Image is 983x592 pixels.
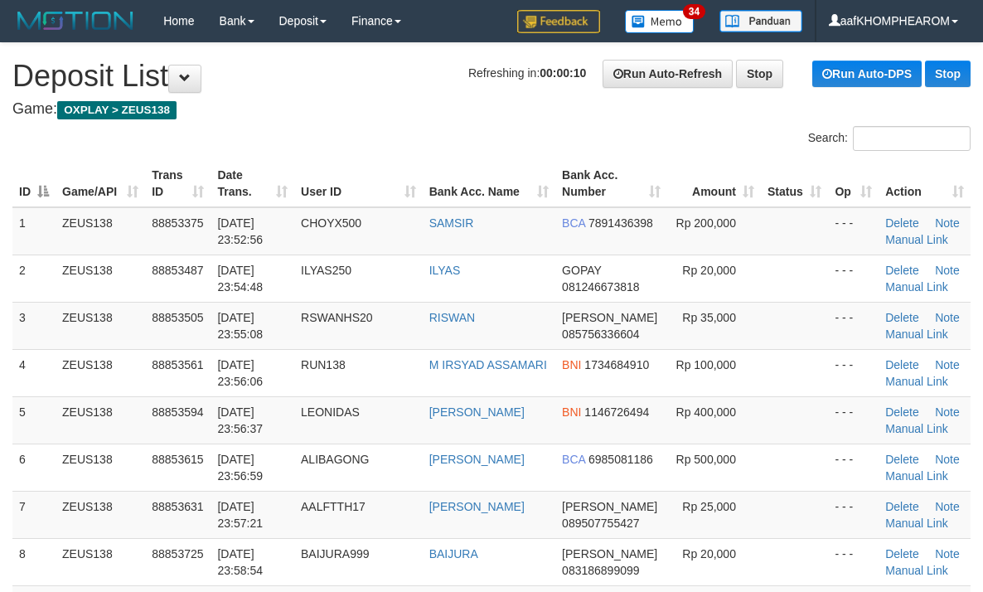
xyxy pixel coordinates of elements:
span: Copy 6985081186 to clipboard [588,453,653,466]
span: [DATE] 23:56:06 [217,358,263,388]
a: Run Auto-Refresh [603,60,733,88]
td: - - - [828,349,879,396]
a: [PERSON_NAME] [429,500,525,513]
span: [PERSON_NAME] [562,500,657,513]
a: Note [935,500,960,513]
span: [DATE] 23:56:59 [217,453,263,483]
a: Manual Link [885,517,948,530]
a: Delete [885,500,918,513]
a: [PERSON_NAME] [429,405,525,419]
span: Copy 083186899099 to clipboard [562,564,639,577]
span: Rp 500,000 [676,453,736,466]
span: [DATE] 23:52:56 [217,216,263,246]
th: Trans ID: activate to sort column ascending [145,160,211,207]
td: ZEUS138 [56,444,145,491]
span: RSWANHS20 [301,311,373,324]
td: ZEUS138 [56,207,145,255]
a: Stop [925,61,971,87]
td: ZEUS138 [56,349,145,396]
span: CHOYX500 [301,216,361,230]
td: ZEUS138 [56,255,145,302]
a: Manual Link [885,469,948,483]
td: ZEUS138 [56,491,145,538]
a: Note [935,453,960,466]
a: Run Auto-DPS [812,61,922,87]
td: 6 [12,444,56,491]
a: Note [935,547,960,560]
a: Delete [885,311,918,324]
strong: 00:00:10 [540,66,586,80]
td: 4 [12,349,56,396]
span: [DATE] 23:57:21 [217,500,263,530]
a: Manual Link [885,422,948,435]
a: Delete [885,216,918,230]
a: Note [935,358,960,371]
span: BCA [562,216,585,230]
a: Delete [885,547,918,560]
a: Stop [736,60,783,88]
span: BCA [562,453,585,466]
a: Note [935,311,960,324]
a: M IRSYAD ASSAMARI [429,358,547,371]
span: Copy 7891436398 to clipboard [588,216,653,230]
span: Rp 20,000 [682,547,736,560]
a: Manual Link [885,280,948,294]
span: GOPAY [562,264,601,277]
span: Copy 089507755427 to clipboard [562,517,639,530]
span: 88853561 [152,358,203,371]
span: ILYAS250 [301,264,351,277]
h4: Game: [12,101,971,118]
a: Delete [885,358,918,371]
span: Copy 1734684910 to clipboard [584,358,649,371]
td: 7 [12,491,56,538]
span: BNI [562,405,581,419]
span: 88853631 [152,500,203,513]
th: Status: activate to sort column ascending [761,160,829,207]
a: Manual Link [885,375,948,388]
span: 88853375 [152,216,203,230]
img: Button%20Memo.svg [625,10,695,33]
span: AALFTTH17 [301,500,366,513]
a: Delete [885,264,918,277]
td: ZEUS138 [56,302,145,349]
th: Date Trans.: activate to sort column ascending [211,160,294,207]
span: Rp 25,000 [682,500,736,513]
td: 5 [12,396,56,444]
td: - - - [828,491,879,538]
td: - - - [828,538,879,585]
th: Bank Acc. Name: activate to sort column ascending [423,160,555,207]
a: Delete [885,405,918,419]
a: RISWAN [429,311,475,324]
span: BAIJURA999 [301,547,369,560]
span: 88853594 [152,405,203,419]
span: Rp 35,000 [682,311,736,324]
h1: Deposit List [12,60,971,93]
label: Search: [808,126,971,151]
a: Note [935,216,960,230]
span: Rp 20,000 [682,264,736,277]
span: 88853615 [152,453,203,466]
td: - - - [828,302,879,349]
td: 3 [12,302,56,349]
span: Refreshing in: [468,66,586,80]
span: LEONIDAS [301,405,360,419]
a: BAIJURA [429,547,478,560]
a: Manual Link [885,564,948,577]
span: Copy 085756336604 to clipboard [562,328,639,341]
th: Amount: activate to sort column ascending [667,160,761,207]
span: [DATE] 23:58:54 [217,547,263,577]
span: [DATE] 23:54:48 [217,264,263,294]
span: [DATE] 23:55:08 [217,311,263,341]
td: - - - [828,255,879,302]
th: Bank Acc. Number: activate to sort column ascending [555,160,667,207]
td: - - - [828,396,879,444]
td: 2 [12,255,56,302]
span: ALIBAGONG [301,453,369,466]
td: - - - [828,207,879,255]
span: [PERSON_NAME] [562,547,657,560]
a: ILYAS [429,264,461,277]
img: MOTION_logo.png [12,8,138,33]
a: Manual Link [885,233,948,246]
th: Op: activate to sort column ascending [828,160,879,207]
td: - - - [828,444,879,491]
